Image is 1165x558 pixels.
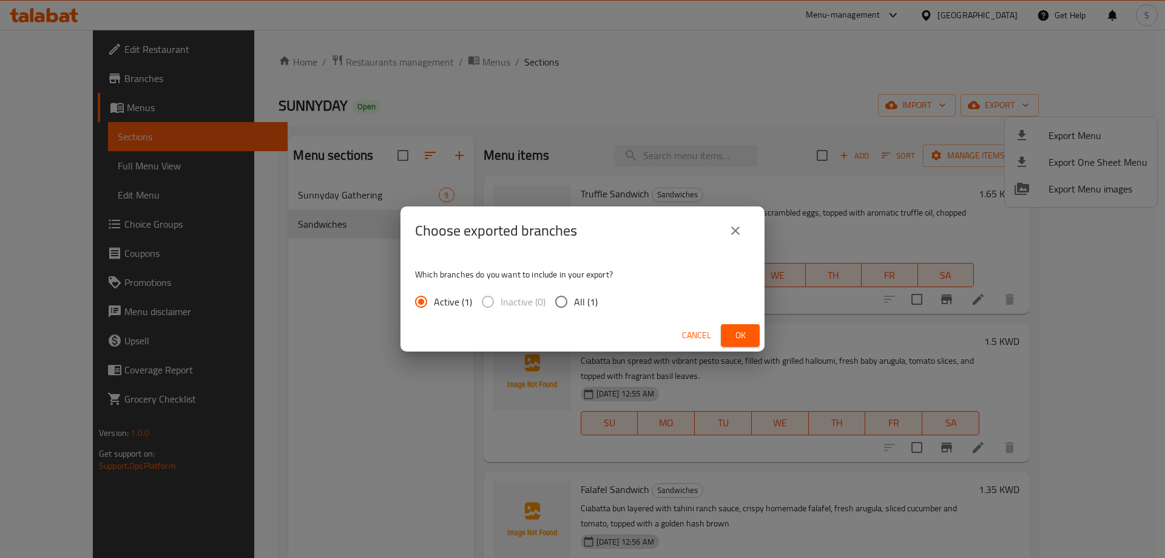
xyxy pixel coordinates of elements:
[574,294,598,309] span: All (1)
[415,221,577,240] h2: Choose exported branches
[731,328,750,343] span: Ok
[721,324,760,347] button: Ok
[434,294,472,309] span: Active (1)
[682,328,711,343] span: Cancel
[501,294,545,309] span: Inactive (0)
[721,216,750,245] button: close
[677,324,716,347] button: Cancel
[415,268,750,281] p: Which branches do you want to include in your export?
